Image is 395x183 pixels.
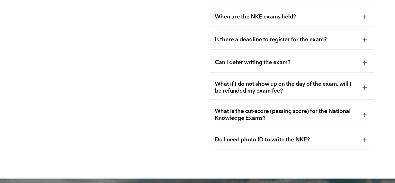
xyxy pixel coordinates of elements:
span: What is the cut-score (passing score) for the National Knowledge Exams? [215,108,358,122]
span: Is there a deadline to register for the exam? [215,36,358,43]
span: When are the NKE exams held? [215,13,358,20]
span: Can I defer writing the exam? [215,59,358,66]
span: Do I need photo ID to write the NKE? [215,136,358,143]
span: What if I do not show up on the day of the exam, will I be refunded my exam fee? [215,81,358,94]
